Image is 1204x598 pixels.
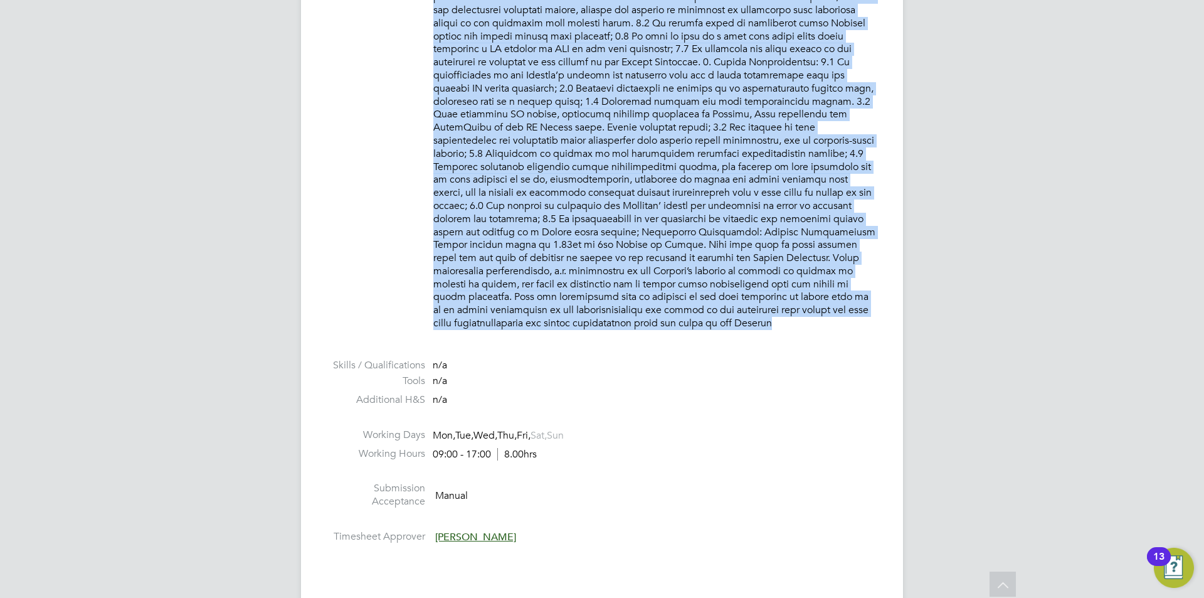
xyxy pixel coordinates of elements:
div: 09:00 - 17:00 [433,448,537,461]
label: Timesheet Approver [326,530,425,543]
span: 8.00hrs [497,448,537,461]
span: Tue, [455,429,473,442]
span: Wed, [473,429,497,442]
label: Tools [326,375,425,388]
span: [PERSON_NAME] [435,531,516,543]
label: Skills / Qualifications [326,359,425,372]
label: Working Hours [326,447,425,461]
span: n/a [433,393,447,406]
span: Sun [547,429,564,442]
span: Sat, [531,429,547,442]
label: Submission Acceptance [326,482,425,508]
span: Mon, [433,429,455,442]
label: Working Days [326,429,425,442]
span: n/a [433,375,447,387]
div: 13 [1153,557,1164,573]
button: Open Resource Center, 13 new notifications [1154,548,1194,588]
span: Manual [435,489,468,502]
span: n/a [433,359,447,371]
span: Fri, [517,429,531,442]
label: Additional H&S [326,393,425,407]
span: Thu, [497,429,517,442]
